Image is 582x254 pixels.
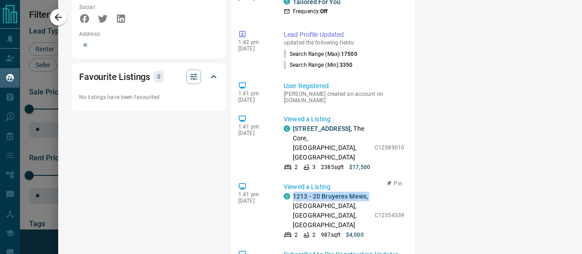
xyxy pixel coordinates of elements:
p: 2 [295,231,298,239]
p: 1:41 pm [238,191,270,198]
p: C12354339 [375,211,404,219]
p: 2 [312,231,316,239]
p: 2385 sqft [321,163,344,171]
p: Search Range (Max) : [284,50,357,58]
p: $17,500 [349,163,370,171]
p: 1:41 pm [238,90,270,97]
a: 1213 - 20 Bruyeres Mews [293,193,366,200]
p: [DATE] [238,45,270,52]
p: , [GEOGRAPHIC_DATA], [GEOGRAPHIC_DATA], [GEOGRAPHIC_DATA] [293,192,370,230]
p: User Registered [284,81,404,91]
h2: Favourite Listings [79,70,150,84]
p: No listings have been favourited [79,93,219,101]
p: Search Range (Min) : [284,61,353,69]
p: 3 [312,163,316,171]
p: Viewed a Listing [284,115,404,124]
p: [PERSON_NAME] created an account on [DOMAIN_NAME] [284,91,404,104]
strong: Off [320,8,327,15]
p: updated the following fields: [284,40,404,46]
p: [DATE] [238,97,270,103]
p: Frequency: [293,7,327,15]
a: [STREET_ADDRESS] [293,125,351,132]
p: 0 [156,72,161,82]
p: [DATE] [238,130,270,136]
p: C12389010 [375,144,404,152]
p: 2 [295,163,298,171]
div: condos.ca [284,193,290,199]
div: Favourite Listings0 [79,66,219,88]
p: 1:41 pm [238,124,270,130]
button: Pin [381,179,408,188]
p: Address: [79,30,219,38]
p: , The Core, [GEOGRAPHIC_DATA], [GEOGRAPHIC_DATA] [293,124,370,162]
span: 3350 [340,62,352,68]
p: Lead Profile Updated [284,30,404,40]
p: Social: [79,3,147,11]
div: condos.ca [284,125,290,132]
span: 17500 [341,51,357,57]
p: $4,000 [346,231,364,239]
p: 1:42 pm [238,39,270,45]
p: Viewed a Listing [284,182,404,192]
p: [DATE] [238,198,270,204]
p: 987 sqft [321,231,341,239]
